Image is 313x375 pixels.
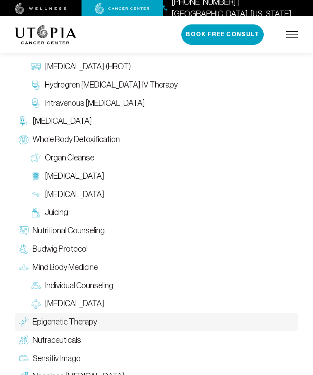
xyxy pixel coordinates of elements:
img: Nutraceuticals [19,335,29,345]
span: Intravenous [MEDICAL_DATA] [45,97,145,109]
img: Lymphatic Massage [31,189,41,199]
span: [MEDICAL_DATA] [33,115,92,127]
a: Intravenous [MEDICAL_DATA] [27,94,298,112]
span: Individual Counseling [45,280,113,292]
a: Hydrogren [MEDICAL_DATA] IV Therapy [27,76,298,94]
img: Individual Counseling [31,281,41,290]
span: Juicing [45,206,68,218]
img: logo [15,25,76,44]
a: Epigenetic Therapy [15,313,298,331]
span: Epigenetic Therapy [33,316,97,328]
a: [MEDICAL_DATA] [27,185,298,204]
span: Budwig Protocol [33,243,88,255]
a: Mind Body Medicine [15,258,298,276]
span: Nutritional Counseling [33,225,105,237]
img: Juicing [31,208,41,217]
span: Whole Body Detoxification [33,134,120,145]
a: Individual Counseling [27,276,298,295]
button: Book Free Consult [181,24,264,45]
img: Mind Body Medicine [19,262,29,272]
a: Organ Cleanse [27,149,298,167]
img: Colon Therapy [31,171,41,181]
span: Sensitiv Imago [33,353,81,364]
img: Nutritional Counseling [19,226,29,236]
a: Nutraceuticals [15,331,298,349]
img: Organ Cleanse [31,153,41,162]
span: [MEDICAL_DATA] [45,298,104,309]
a: [MEDICAL_DATA] [27,294,298,313]
a: [MEDICAL_DATA] (HBOT) [27,57,298,76]
img: Chelation Therapy [19,116,29,126]
span: [MEDICAL_DATA] (HBOT) [45,61,131,72]
a: Juicing [27,203,298,221]
a: Nutritional Counseling [15,221,298,240]
img: cancer center [95,3,150,14]
span: Nutraceuticals [33,334,81,346]
img: wellness [15,3,66,14]
img: Hydrogren Peroxide IV Therapy [31,80,41,90]
img: Budwig Protocol [19,244,29,254]
a: Sensitiv Imago [15,349,298,368]
img: icon-hamburger [286,31,298,38]
span: Hydrogren [MEDICAL_DATA] IV Therapy [45,79,178,91]
a: Whole Body Detoxification [15,130,298,149]
span: [MEDICAL_DATA] [45,170,104,182]
a: [MEDICAL_DATA] [27,167,298,185]
img: Group Therapy [31,299,41,309]
span: Organ Cleanse [45,152,94,164]
a: [MEDICAL_DATA] [15,112,298,130]
a: Budwig Protocol [15,240,298,258]
span: [MEDICAL_DATA] [45,189,104,200]
span: Mind Body Medicine [33,261,98,273]
img: Hyperbaric Oxygen Therapy (HBOT) [31,61,41,71]
img: Epigenetic Therapy [19,317,29,327]
img: Sensitiv Imago [19,353,29,363]
img: Intravenous Ozone Therapy [31,98,41,108]
img: Whole Body Detoxification [19,135,29,145]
